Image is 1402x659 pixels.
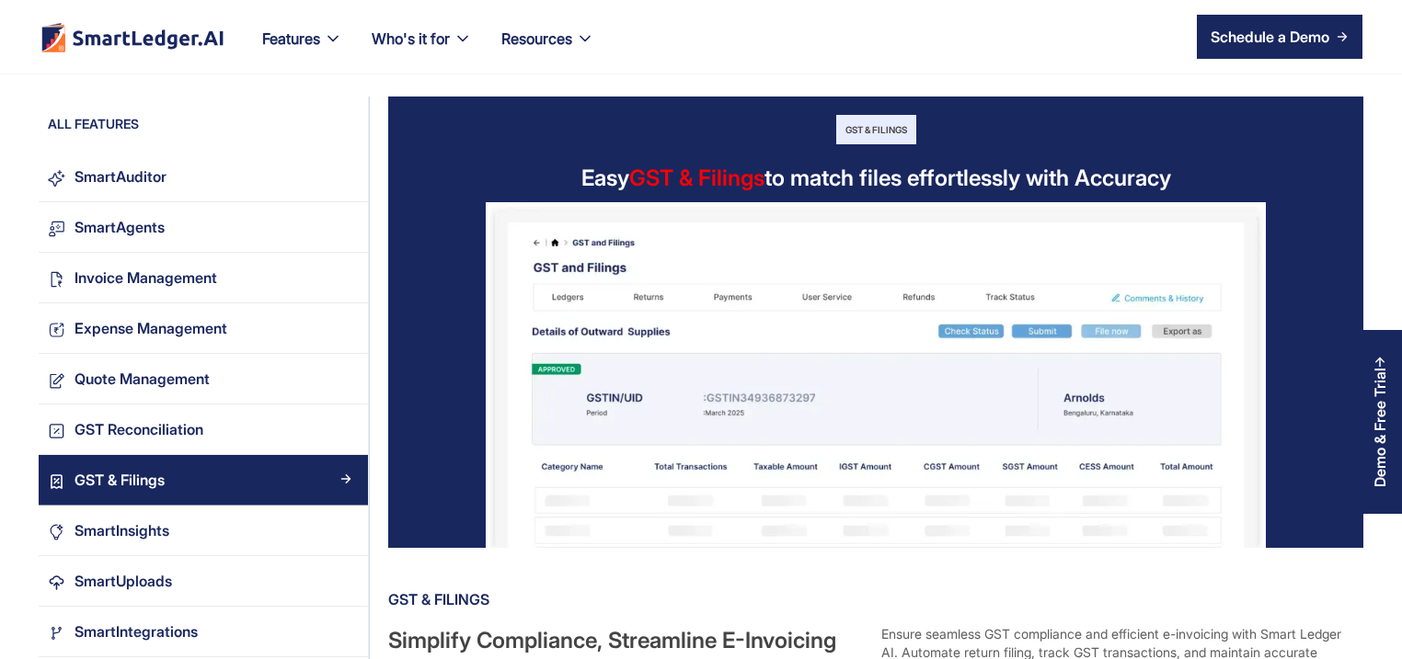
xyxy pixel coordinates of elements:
div: GST & Filings [75,468,165,493]
div: Who's it for [357,26,487,74]
img: Arrow Right Blue [340,574,351,585]
img: Arrow Right Blue [340,271,351,282]
img: Arrow Right Blue [340,372,351,383]
div: SmartIntegrations [75,619,198,644]
a: Schedule a Demo [1197,15,1362,59]
img: Arrow Right Blue [340,221,351,232]
div: Invoice Management [75,266,217,290]
div: Resources [487,26,609,74]
div: Schedule a Demo [1211,26,1329,48]
div: SmartAuditor [75,165,167,189]
div: Quote Management [75,367,210,392]
img: Arrow Right Blue [340,625,351,636]
a: SmartInsightsArrow Right Blue [39,506,368,556]
div: SmartInsights [75,518,169,543]
a: Expense ManagementArrow Right Blue [39,303,368,354]
div: Who's it for [372,26,450,51]
div: SmartUploads [75,569,172,594]
div: Features [262,26,320,51]
img: footer logo [40,22,225,52]
div: Easy to match files effortlessly with Accuracy [581,163,1171,193]
div: Features [247,26,357,74]
div: ALL FEATURES [39,115,368,142]
img: Arrow Right Blue [340,322,351,333]
img: Arrow Right Blue [340,473,351,484]
a: Quote ManagementArrow Right Blue [39,354,368,404]
a: SmartAgentsArrow Right Blue [39,202,368,253]
img: Arrow Right Blue [340,170,351,181]
div: Demo & Free Trial [1372,368,1388,487]
div: GST & Filings [388,585,1360,614]
a: home [40,22,225,52]
span: GST & Filings [629,165,764,191]
div: GST & Filings [836,115,916,144]
a: SmartUploadsArrow Right Blue [39,556,368,607]
div: SmartAgents [75,215,165,240]
a: Invoice ManagementArrow Right Blue [39,253,368,303]
div: GST Reconciliation [75,417,203,442]
img: Arrow Right Blue [340,423,351,434]
div: Expense Management [75,316,227,341]
div: Resources [501,26,572,51]
a: SmartIntegrationsArrow Right Blue [39,607,368,657]
a: SmartAuditorArrow Right Blue [39,152,368,202]
img: arrow right icon [1337,31,1348,42]
img: Arrow Right Blue [340,524,351,535]
a: GST ReconciliationArrow Right Blue [39,404,368,455]
a: GST & FilingsArrow Right Blue [39,455,368,506]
